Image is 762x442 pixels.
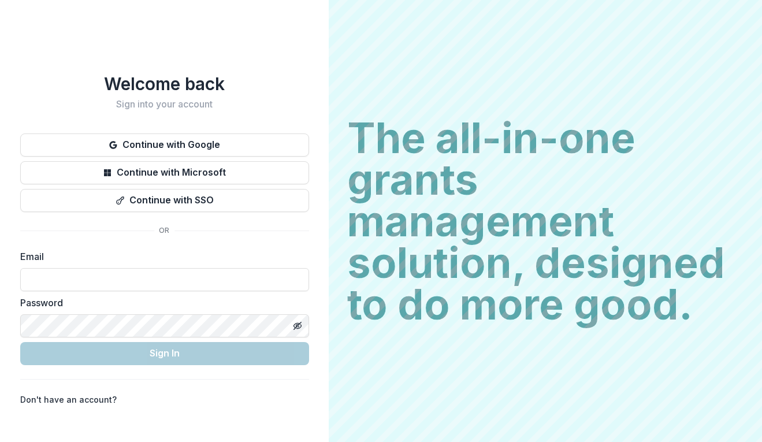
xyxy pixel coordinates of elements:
[20,133,309,157] button: Continue with Google
[20,189,309,212] button: Continue with SSO
[20,393,117,406] p: Don't have an account?
[288,317,307,335] button: Toggle password visibility
[20,73,309,94] h1: Welcome back
[20,342,309,365] button: Sign In
[20,296,302,310] label: Password
[20,99,309,110] h2: Sign into your account
[20,161,309,184] button: Continue with Microsoft
[20,250,302,263] label: Email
